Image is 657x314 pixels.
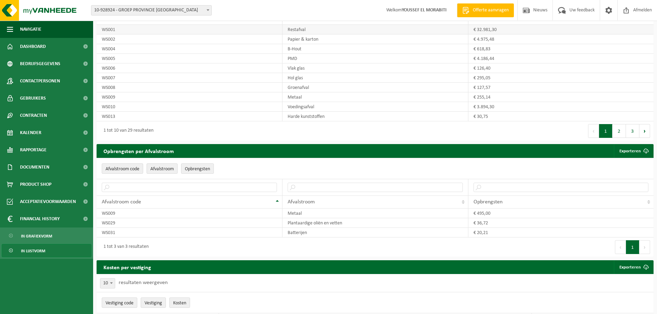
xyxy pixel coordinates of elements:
[173,301,186,306] span: Kosten
[468,228,654,237] td: € 20,21
[97,44,282,54] td: WS004
[282,34,468,44] td: Papier & karton
[468,112,654,121] td: € 30,75
[402,8,447,13] strong: YOUSSEF EL MORABITI
[474,199,502,205] span: Opbrengsten
[2,244,91,257] a: In lijstvorm
[20,55,60,72] span: Bedrijfsgegevens
[20,193,76,210] span: Acceptatievoorwaarden
[282,83,468,92] td: Groenafval
[468,73,654,83] td: € 295,05
[20,141,47,159] span: Rapportage
[20,107,47,124] span: Contracten
[471,7,510,14] span: Offerte aanvragen
[468,83,654,92] td: € 127,57
[468,44,654,54] td: € 618,83
[91,5,212,16] span: 10-928924 - GROEP PROVINCIE ANTWERPEN
[21,244,45,257] span: In lijstvorm
[282,92,468,102] td: Metaal
[468,92,654,102] td: € 255,14
[97,218,282,228] td: WS029
[20,124,41,141] span: Kalender
[626,124,639,138] button: 3
[20,21,41,38] span: Navigatie
[614,144,653,158] a: Exporteren
[97,112,282,121] td: WS013
[97,228,282,237] td: WS031
[288,199,315,205] span: Afvalstroom
[282,102,468,112] td: Voedingsafval
[614,260,653,274] a: Exporteren
[468,63,654,73] td: € 126,40
[282,228,468,237] td: Batterijen
[457,3,514,17] a: Offerte aanvragen
[150,166,174,172] span: Afvalstroom
[20,38,46,55] span: Dashboard
[97,73,282,83] td: WS007
[282,63,468,73] td: Vlak glas
[100,241,149,253] div: 1 tot 3 van 3 resultaten
[599,124,613,138] button: 1
[20,159,49,176] span: Documenten
[2,229,91,242] a: In grafiekvorm
[626,240,639,254] button: 1
[91,6,211,15] span: 10-928924 - GROEP PROVINCIE ANTWERPEN
[145,301,162,306] span: Vestiging
[282,218,468,228] td: Plantaardige oliën en vetten
[639,240,650,254] button: Next
[102,199,141,205] span: Afvalstroom code
[20,210,60,227] span: Financial History
[106,166,139,172] span: Afvalstroom code
[20,176,51,193] span: Product Shop
[282,112,468,121] td: Harde kunststoffen
[100,278,115,288] span: 10
[20,90,46,107] span: Gebruikers
[97,25,282,34] td: WS001
[468,102,654,112] td: € 3.894,30
[468,209,654,218] td: € 495,00
[97,144,181,158] h2: Opbrengsten per Afvalstroom
[102,163,143,174] button: Afvalstroom codeAfvalstroom code: Activate to invert sorting
[21,230,52,243] span: In grafiekvorm
[97,83,282,92] td: WS008
[169,297,190,308] button: KostenKosten: Activate to sort
[97,34,282,44] td: WS002
[100,125,153,137] div: 1 tot 10 van 29 resultaten
[97,260,158,274] h2: Kosten per vestiging
[468,25,654,34] td: € 32.981,30
[20,72,60,90] span: Contactpersonen
[97,54,282,63] td: WS005
[468,34,654,44] td: € 4.975,48
[282,54,468,63] td: PMD
[282,73,468,83] td: Hol glas
[119,280,168,285] label: resultaten weergeven
[97,63,282,73] td: WS006
[282,44,468,54] td: B-Hout
[141,297,166,308] button: VestigingVestiging: Activate to sort
[468,218,654,228] td: € 36,72
[106,301,133,306] span: Vestiging code
[639,124,650,138] button: Next
[181,163,214,174] button: OpbrengstenOpbrengsten: Activate to sort
[282,209,468,218] td: Metaal
[185,166,210,172] span: Opbrengsten
[468,54,654,63] td: € 4.186,44
[97,102,282,112] td: WS010
[282,25,468,34] td: Restafval
[97,92,282,102] td: WS009
[615,240,626,254] button: Previous
[147,163,178,174] button: AfvalstroomAfvalstroom: Activate to sort
[97,209,282,218] td: WS009
[613,124,626,138] button: 2
[588,124,599,138] button: Previous
[102,297,137,308] button: Vestiging codeVestiging code: Activate to invert sorting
